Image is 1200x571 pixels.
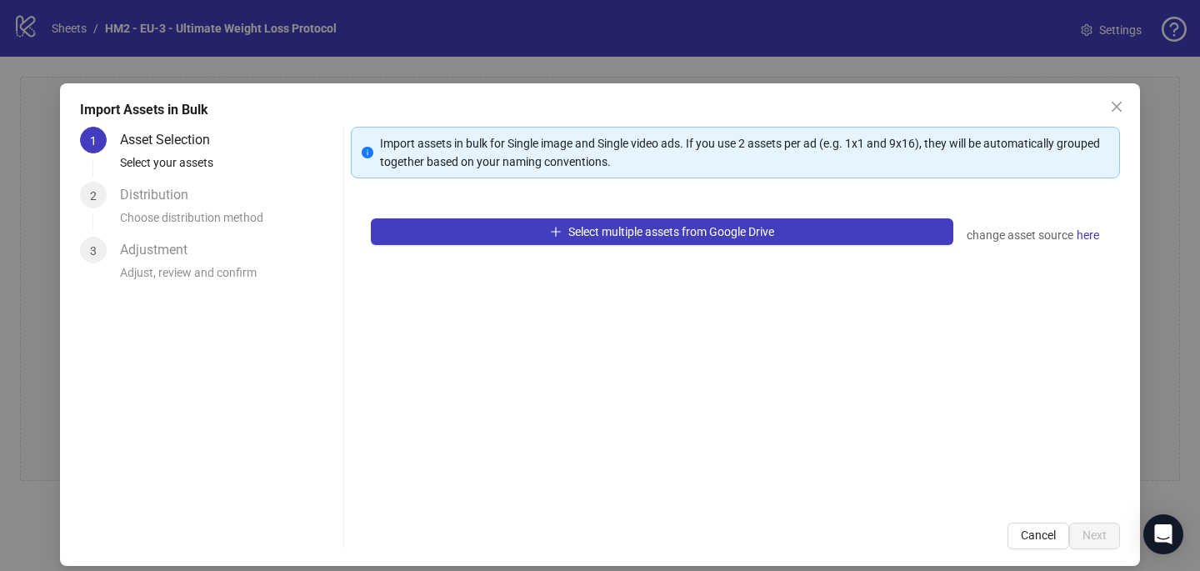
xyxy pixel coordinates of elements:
span: 2 [90,189,97,203]
span: Cancel [1021,528,1056,542]
div: Adjust, review and confirm [120,263,337,292]
button: Cancel [1007,523,1069,549]
div: Adjustment [120,237,201,263]
span: info-circle [362,147,373,158]
span: here [1077,226,1099,244]
span: 3 [90,244,97,258]
div: Select your assets [120,153,337,182]
button: Select multiple assets from Google Drive [371,218,953,245]
div: Open Intercom Messenger [1143,514,1183,554]
span: plus [550,226,562,238]
span: 1 [90,134,97,148]
span: close [1110,100,1123,113]
div: change asset source [967,225,1100,245]
span: Select multiple assets from Google Drive [568,225,774,238]
div: Import assets in bulk for Single image and Single video ads. If you use 2 assets per ad (e.g. 1x1... [380,134,1109,171]
div: Asset Selection [120,127,223,153]
div: Choose distribution method [120,208,337,237]
a: here [1076,225,1100,245]
div: Import Assets in Bulk [80,100,1120,120]
button: Close [1103,93,1130,120]
div: Distribution [120,182,202,208]
button: Next [1069,523,1120,549]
